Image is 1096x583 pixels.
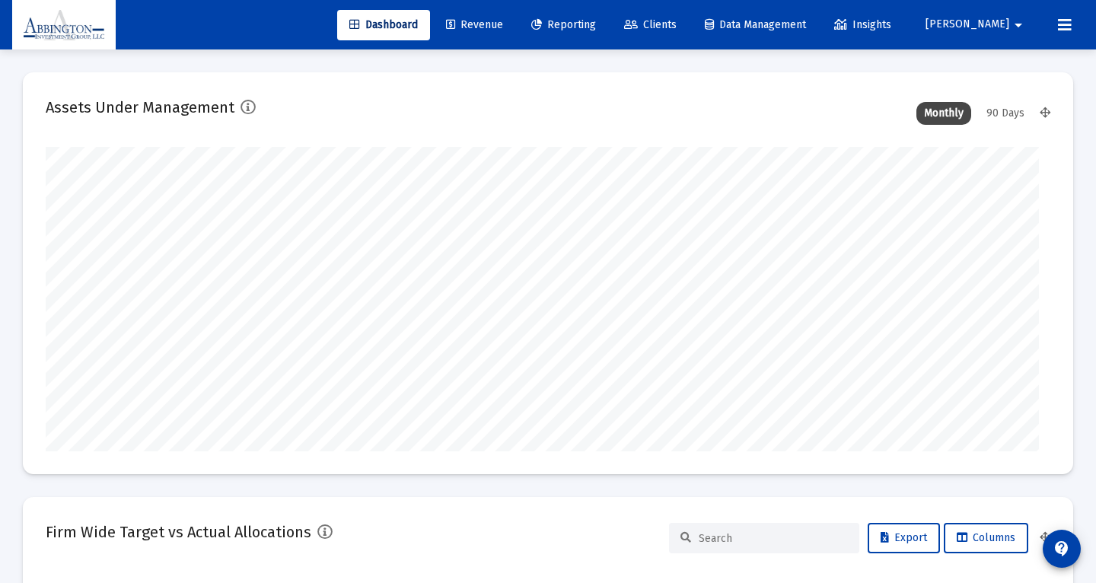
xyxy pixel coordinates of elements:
mat-icon: arrow_drop_down [1009,10,1027,40]
a: Revenue [434,10,515,40]
a: Dashboard [337,10,430,40]
span: Insights [834,18,891,31]
span: Export [881,531,927,544]
mat-icon: contact_support [1053,540,1071,558]
span: Reporting [531,18,596,31]
a: Insights [822,10,903,40]
span: [PERSON_NAME] [926,18,1009,31]
button: [PERSON_NAME] [907,9,1046,40]
span: Columns [957,531,1015,544]
a: Clients [612,10,689,40]
img: Dashboard [24,10,104,40]
input: Search [699,532,848,545]
span: Dashboard [349,18,418,31]
a: Reporting [519,10,608,40]
a: Data Management [693,10,818,40]
span: Data Management [705,18,806,31]
span: Revenue [446,18,503,31]
h2: Assets Under Management [46,95,234,119]
div: 90 Days [979,102,1032,125]
button: Export [868,523,940,553]
span: Clients [624,18,677,31]
div: Monthly [916,102,971,125]
h2: Firm Wide Target vs Actual Allocations [46,520,311,544]
button: Columns [944,523,1028,553]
